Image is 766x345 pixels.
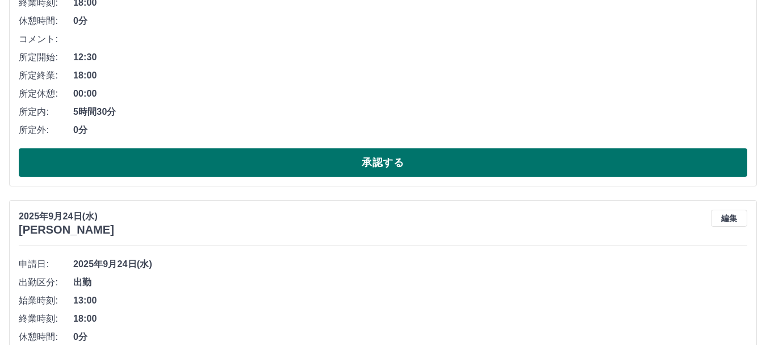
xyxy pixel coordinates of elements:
span: 00:00 [73,87,747,101]
span: 終業時刻: [19,312,73,326]
span: 所定開始: [19,51,73,64]
span: 18:00 [73,69,747,82]
h3: [PERSON_NAME] [19,223,114,236]
span: 0分 [73,123,747,137]
span: 2025年9月24日(水) [73,257,747,271]
span: 休憩時間: [19,330,73,344]
span: 出勤 [73,276,747,289]
span: 所定内: [19,105,73,119]
span: 12:30 [73,51,747,64]
span: 0分 [73,14,747,28]
span: 所定休憩: [19,87,73,101]
span: 13:00 [73,294,747,307]
p: 2025年9月24日(水) [19,210,114,223]
span: 所定終業: [19,69,73,82]
span: 始業時刻: [19,294,73,307]
span: 0分 [73,330,747,344]
span: コメント: [19,32,73,46]
span: 出勤区分: [19,276,73,289]
span: 18:00 [73,312,747,326]
span: 5時間30分 [73,105,747,119]
button: 編集 [711,210,747,227]
span: 申請日: [19,257,73,271]
span: 所定外: [19,123,73,137]
button: 承認する [19,148,747,177]
span: 休憩時間: [19,14,73,28]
